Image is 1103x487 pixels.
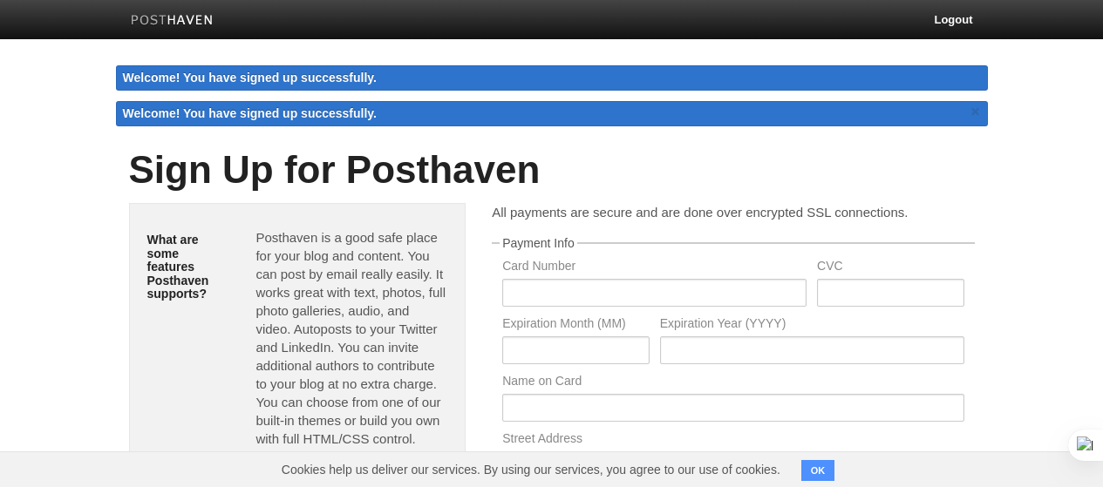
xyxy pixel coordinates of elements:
[129,149,975,191] h1: Sign Up for Posthaven
[123,106,378,120] span: Welcome! You have signed up successfully.
[264,452,798,487] span: Cookies help us deliver our services. By using our services, you agree to our use of cookies.
[492,203,974,221] p: All payments are secure and are done over encrypted SSL connections.
[968,101,984,123] a: ×
[131,15,214,28] img: Posthaven-bar
[147,233,230,301] h5: What are some features Posthaven supports?
[801,460,835,481] button: OK
[116,65,988,91] div: Welcome! You have signed up successfully.
[255,228,447,448] p: Posthaven is a good safe place for your blog and content. You can post by email really easily. It...
[502,375,963,391] label: Name on Card
[502,317,649,334] label: Expiration Month (MM)
[500,237,577,249] legend: Payment Info
[502,260,807,276] label: Card Number
[660,317,964,334] label: Expiration Year (YYYY)
[502,432,963,449] label: Street Address
[817,260,963,276] label: CVC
